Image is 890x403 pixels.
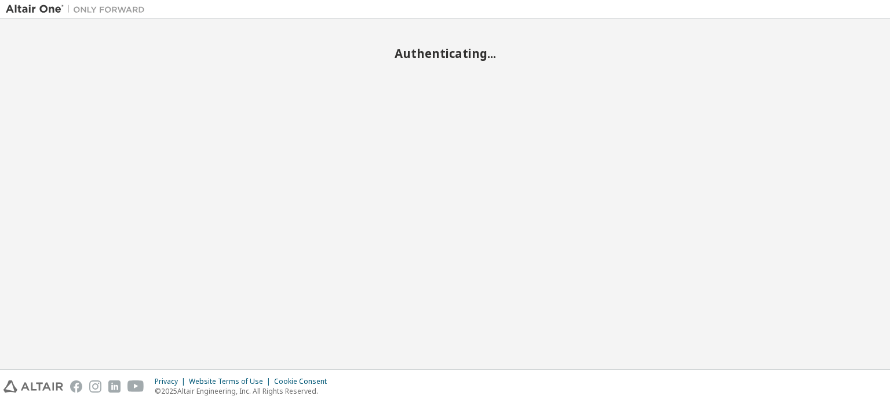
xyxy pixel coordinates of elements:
[274,377,334,386] div: Cookie Consent
[155,386,334,396] p: © 2025 Altair Engineering, Inc. All Rights Reserved.
[3,380,63,393] img: altair_logo.svg
[189,377,274,386] div: Website Terms of Use
[89,380,101,393] img: instagram.svg
[6,3,151,15] img: Altair One
[70,380,82,393] img: facebook.svg
[155,377,189,386] div: Privacy
[6,46,884,61] h2: Authenticating...
[108,380,121,393] img: linkedin.svg
[127,380,144,393] img: youtube.svg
